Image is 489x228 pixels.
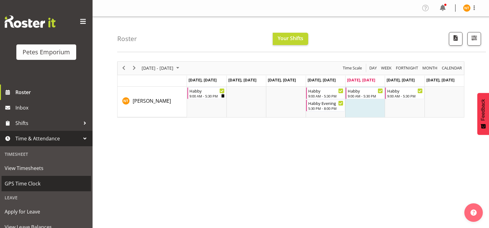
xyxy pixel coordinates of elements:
[421,64,439,72] button: Timeline Month
[15,118,80,128] span: Shifts
[5,15,56,28] img: Rosterit website logo
[117,61,464,118] div: Timeline Week of October 3, 2025
[385,87,424,99] div: Nicole Thomson"s event - Habby Begin From Saturday, October 4, 2025 at 9:00:00 AM GMT+13:00 Ends ...
[306,87,345,99] div: Nicole Thomson"s event - Habby Begin From Thursday, October 2, 2025 at 9:00:00 AM GMT+13:00 Ends ...
[141,64,182,72] button: October 2025
[118,87,187,117] td: Nicole Thomson resource
[348,88,383,94] div: Habby
[5,179,88,188] span: GPS Time Clock
[347,77,375,83] span: [DATE], [DATE]
[2,148,91,160] div: Timesheet
[467,32,481,46] button: Filter Shifts
[426,77,454,83] span: [DATE], [DATE]
[380,64,393,72] button: Timeline Week
[120,64,128,72] button: Previous
[187,87,464,117] table: Timeline Week of October 3, 2025
[308,77,336,83] span: [DATE], [DATE]
[5,207,88,216] span: Apply for Leave
[387,77,415,83] span: [DATE], [DATE]
[268,77,296,83] span: [DATE], [DATE]
[15,134,80,143] span: Time & Attendance
[387,88,422,94] div: Habby
[189,93,225,98] div: 9:00 AM - 5:30 PM
[387,93,422,98] div: 9:00 AM - 5:30 PM
[273,33,308,45] button: Your Shifts
[346,87,384,99] div: Nicole Thomson"s event - Habby Begin From Friday, October 3, 2025 at 9:00:00 AM GMT+13:00 Ends At...
[187,87,226,99] div: Nicole Thomson"s event - Habby Begin From Monday, September 29, 2025 at 9:00:00 AM GMT+13:00 Ends...
[2,204,91,219] a: Apply for Leave
[139,62,183,75] div: Sep 29 - Oct 05, 2025
[480,99,486,121] span: Feedback
[15,88,89,97] span: Roster
[129,62,139,75] div: next period
[308,100,343,106] div: Habby Evening
[369,64,377,72] span: Day
[141,64,174,72] span: [DATE] - [DATE]
[380,64,392,72] span: Week
[2,176,91,191] a: GPS Time Clock
[477,93,489,135] button: Feedback - Show survey
[189,77,217,83] span: [DATE], [DATE]
[23,48,70,57] div: Petes Emporium
[2,160,91,176] a: View Timesheets
[228,77,256,83] span: [DATE], [DATE]
[15,103,89,112] span: Inbox
[2,191,91,204] div: Leave
[130,64,139,72] button: Next
[463,4,470,12] img: nicole-thomson8388.jpg
[278,35,303,42] span: Your Shifts
[308,93,343,98] div: 9:00 AM - 5:30 PM
[308,88,343,94] div: Habby
[348,93,383,98] div: 9:00 AM - 5:30 PM
[133,97,171,104] span: [PERSON_NAME]
[395,64,419,72] button: Fortnight
[133,97,171,105] a: [PERSON_NAME]
[5,164,88,173] span: View Timesheets
[441,64,463,72] button: Month
[449,32,462,46] button: Download a PDF of the roster according to the set date range.
[308,106,343,111] div: 5:30 PM - 8:00 PM
[422,64,438,72] span: Month
[306,100,345,111] div: Nicole Thomson"s event - Habby Evening Begin From Thursday, October 2, 2025 at 5:30:00 PM GMT+13:...
[342,64,363,72] button: Time Scale
[441,64,462,72] span: calendar
[118,62,129,75] div: previous period
[189,88,225,94] div: Habby
[117,35,137,42] h4: Roster
[368,64,378,72] button: Timeline Day
[470,209,477,216] img: help-xxl-2.png
[342,64,363,72] span: Time Scale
